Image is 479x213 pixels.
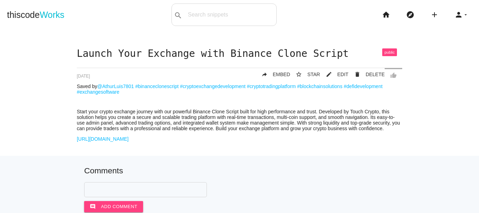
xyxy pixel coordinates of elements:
p: Saved by [77,84,402,95]
a: mode_editEDIT [320,68,349,81]
a: thiscodeWorks [7,4,65,26]
a: #binanceclonescript [135,84,179,89]
i: arrow_drop_down [463,4,468,26]
i: home [382,4,390,26]
span: STAR [307,72,320,77]
span: DELETE [366,72,385,77]
i: explore [406,4,414,26]
a: [URL][DOMAIN_NAME] [77,136,129,142]
a: #cryptoexchangedevelopment [180,84,245,89]
button: star_borderSTAR [290,68,320,81]
i: star_border [296,68,302,81]
i: search [174,4,182,27]
i: reply [261,68,268,81]
i: person [454,4,463,26]
span: EMBED [273,72,290,77]
button: commentAdd comment [84,201,143,212]
i: comment [90,201,96,212]
a: @AthurLuis7801 [97,84,134,89]
p: Start your crypto exchange journey with our powerful Binance Clone Script built for high performa... [77,109,402,131]
span: EDIT [337,72,349,77]
i: add [430,4,439,26]
i: delete [354,68,360,81]
a: #defidevelopment [344,84,383,89]
a: #blockchainsolutions [297,84,342,89]
a: Delete Post [349,68,385,81]
button: search [172,4,184,26]
input: Search snippets [184,7,276,22]
i: mode_edit [326,68,332,81]
span: Works [40,10,64,20]
span: [DATE] [77,74,90,79]
a: replyEMBED [256,68,290,81]
a: #cryptotradingplatform [247,84,296,89]
a: #exchangesoftware [77,89,119,95]
h5: Comments [84,166,395,175]
h1: Launch Your Exchange with Binance Clone Script [77,48,402,59]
